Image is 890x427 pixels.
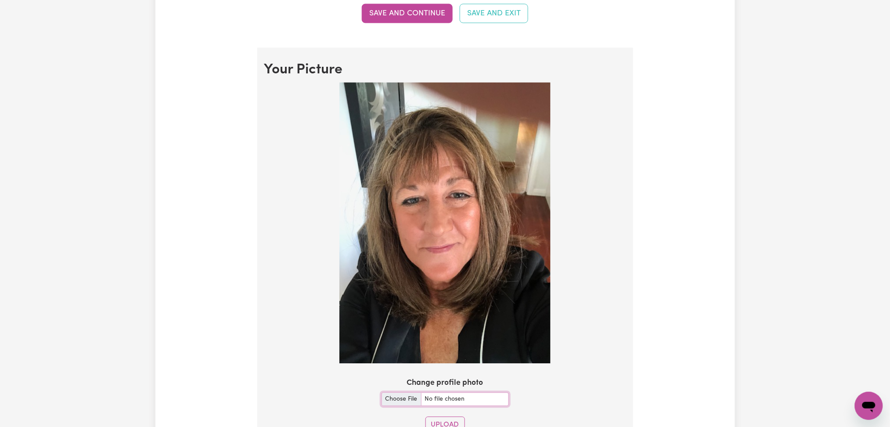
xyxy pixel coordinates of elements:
[339,83,551,364] img: 9k=
[362,4,453,23] button: Save and continue
[407,378,483,389] label: Change profile photo
[460,4,528,23] button: Save and Exit
[264,62,626,79] h2: Your Picture
[855,392,883,420] iframe: Button to launch messaging window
